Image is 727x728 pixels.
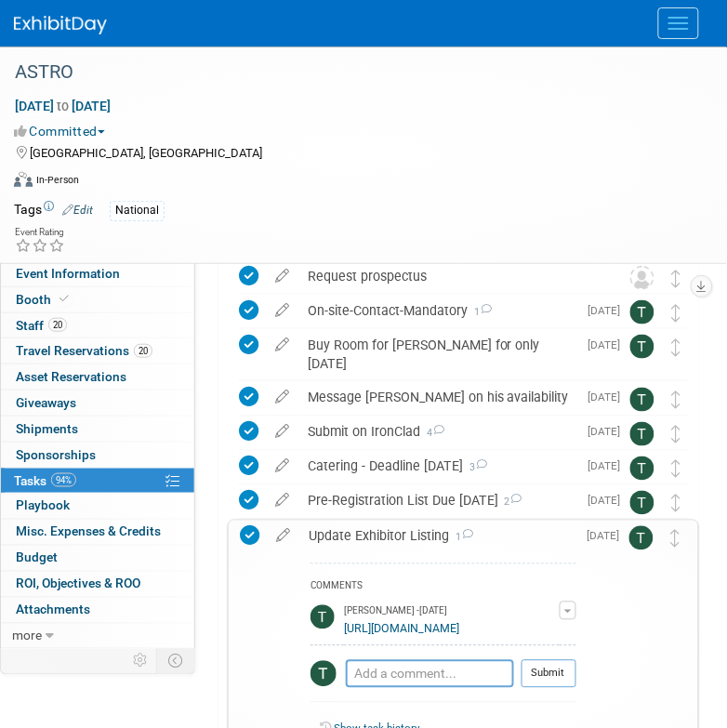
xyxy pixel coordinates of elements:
img: Tony Alvarado [629,526,654,550]
div: Event Rating [15,228,65,237]
i: Move task [672,304,681,322]
img: Tony Alvarado [630,457,654,481]
a: edit [266,390,298,406]
img: Tony Alvarado [630,300,654,324]
span: [GEOGRAPHIC_DATA], [GEOGRAPHIC_DATA] [30,146,262,160]
a: [URL][DOMAIN_NAME] [344,623,459,636]
span: 4 [420,428,444,440]
span: Playbook [16,498,70,513]
span: Budget [16,550,58,565]
span: Booth [16,292,73,307]
a: ROI, Objectives & ROO [1,572,194,597]
a: edit [266,268,298,285]
span: [DATE] [588,460,630,473]
a: Playbook [1,494,194,519]
span: 20 [48,318,67,332]
i: Move task [671,530,681,548]
div: COMMENTS [311,578,576,598]
span: [DATE] [DATE] [14,98,112,114]
span: [DATE] [588,495,630,508]
span: 3 [463,462,487,474]
a: Sponsorships [1,443,194,468]
img: Tony Alvarado [311,605,335,629]
a: Giveaways [1,390,194,416]
div: Event Format [14,169,704,197]
span: [DATE] [588,530,629,543]
i: Move task [672,495,681,512]
span: Event Information [16,266,120,281]
span: [PERSON_NAME] - [DATE] [344,605,447,618]
span: Sponsorships [16,447,96,462]
a: Edit [62,204,93,217]
div: ASTRO [8,56,690,89]
img: Format-Inperson.png [14,172,33,187]
img: Tony Alvarado [311,661,337,687]
a: Event Information [1,261,194,286]
a: Booth [1,287,194,312]
span: 94% [51,473,76,487]
a: Travel Reservations20 [1,338,194,364]
i: Booth reservation complete [59,294,69,304]
a: edit [266,493,298,510]
img: Tony Alvarado [630,491,654,515]
div: Request prospectus [298,260,593,292]
i: Move task [672,338,681,356]
span: more [12,629,42,643]
img: ExhibitDay [14,16,107,34]
img: Tony Alvarado [630,422,654,446]
span: [DATE] [588,304,630,317]
span: 20 [134,344,152,358]
img: Tony Alvarado [630,388,654,412]
div: National [110,201,165,220]
span: Asset Reservations [16,369,126,384]
td: Personalize Event Tab Strip [125,649,157,673]
span: Giveaways [16,395,76,410]
i: Move task [672,460,681,478]
span: ROI, Objectives & ROO [16,576,140,591]
span: [DATE] [588,338,630,351]
a: edit [266,302,298,319]
a: edit [266,337,298,353]
a: Misc. Expenses & Credits [1,520,194,545]
span: 1 [449,532,473,544]
a: Budget [1,546,194,571]
a: edit [266,458,298,475]
div: Buy Room for [PERSON_NAME] for only [DATE] [298,329,577,380]
span: 2 [498,496,522,509]
span: Misc. Expenses & Credits [16,524,161,539]
button: Committed [14,122,112,140]
a: more [1,624,194,649]
a: Attachments [1,598,194,623]
a: edit [267,528,299,545]
a: Shipments [1,417,194,442]
div: Message [PERSON_NAME] on his availability [298,382,577,414]
span: Shipments [16,421,78,436]
div: Pre-Registration List Due [DATE] [298,485,577,517]
div: Submit on IronClad [298,417,577,448]
span: 1 [468,306,492,318]
img: Tony Alvarado [630,335,654,359]
button: Menu [658,7,699,39]
a: Staff20 [1,313,194,338]
span: Tasks [14,473,76,488]
div: Update Exhibitor Listing [299,521,576,552]
button: Submit [522,660,576,688]
td: Tags [14,200,93,221]
span: to [54,99,72,113]
i: Move task [672,426,681,443]
span: Staff [16,318,67,333]
div: Catering - Deadline [DATE] [298,451,577,483]
a: Tasks94% [1,469,194,494]
span: [DATE] [588,391,630,404]
div: In-Person [35,173,79,187]
span: Travel Reservations [16,343,152,358]
span: Attachments [16,602,90,617]
div: On-site-Contact-Mandatory [298,295,577,326]
a: Asset Reservations [1,364,194,390]
i: Move task [672,391,681,409]
img: Unassigned [630,266,654,290]
i: Move task [672,270,681,287]
span: [DATE] [588,426,630,439]
td: Toggle Event Tabs [157,649,195,673]
a: edit [266,424,298,441]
